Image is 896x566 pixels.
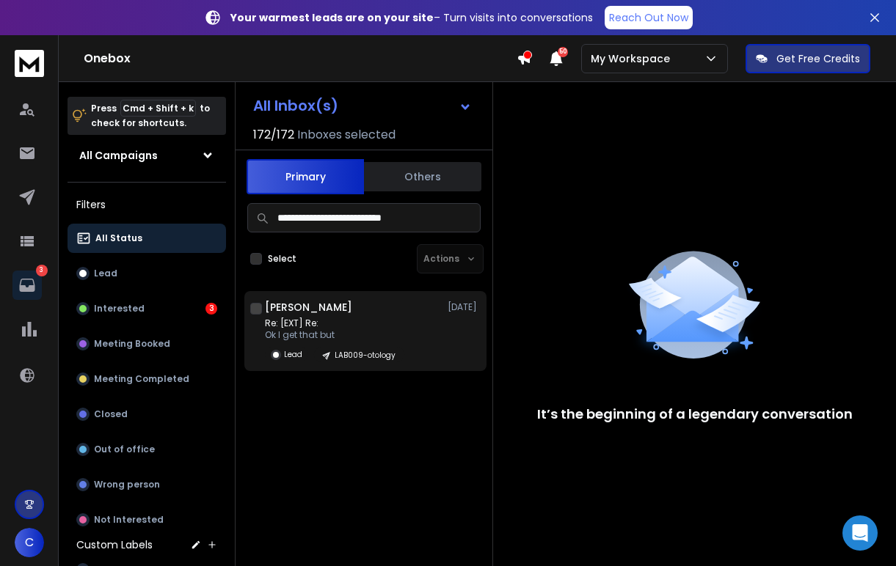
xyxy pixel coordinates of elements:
p: LAB009-otology [335,350,396,361]
button: Lead [68,259,226,288]
div: Open Intercom Messenger [842,515,878,551]
button: Wrong person [68,470,226,499]
p: Reach Out Now [609,10,688,25]
span: Cmd + Shift + k [120,100,196,117]
h3: Filters [68,194,226,215]
p: All Status [95,232,142,244]
strong: Your warmest leads are on your site [230,10,434,25]
p: [DATE] [448,301,481,313]
p: Interested [94,303,145,315]
label: Select [268,253,296,265]
a: 3 [12,271,42,300]
button: Others [364,161,481,193]
p: Not Interested [94,514,164,526]
button: All Campaigns [68,141,226,170]
p: Meeting Completed [94,373,189,385]
button: Meeting Booked [68,329,226,359]
p: It’s the beginning of a legendary conversation [537,404,853,425]
p: Wrong person [94,479,160,490]
img: logo [15,50,44,77]
button: Get Free Credits [746,44,870,73]
h1: [PERSON_NAME] [265,300,352,315]
button: C [15,528,44,557]
p: Lead [94,268,117,279]
a: Reach Out Now [605,6,693,29]
h1: Onebox [84,50,517,67]
p: Lead [284,349,302,360]
h1: All Campaigns [79,148,158,163]
div: 3 [205,303,217,315]
p: Closed [94,408,128,420]
h3: Custom Labels [76,537,153,552]
button: Out of office [68,435,226,464]
span: 50 [558,47,568,57]
p: – Turn visits into conversations [230,10,593,25]
p: Meeting Booked [94,338,170,350]
p: Ok I get that but [265,329,404,341]
button: Interested3 [68,294,226,323]
span: 172 / 172 [253,126,294,144]
p: Re: [EXT] Re: [265,317,404,329]
p: 3 [36,265,48,276]
h3: Inboxes selected [297,126,396,144]
button: All Status [68,224,226,253]
button: Closed [68,400,226,429]
p: Out of office [94,444,155,455]
p: My Workspace [591,51,676,66]
button: All Inbox(s) [241,91,484,120]
h1: All Inbox(s) [253,98,338,113]
p: Press to check for shortcuts. [91,101,210,131]
p: Get Free Credits [776,51,860,66]
button: Primary [247,159,364,194]
button: Meeting Completed [68,364,226,394]
button: Not Interested [68,505,226,534]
